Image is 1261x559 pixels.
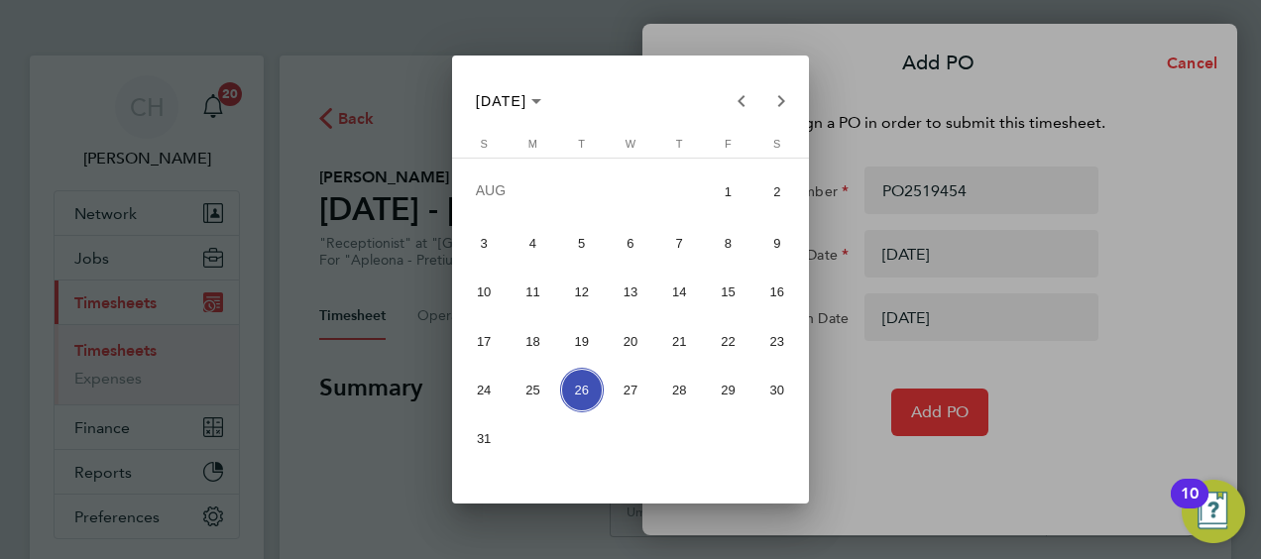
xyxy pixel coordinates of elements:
span: W [626,138,635,150]
button: Open Resource Center, 10 new notifications [1182,480,1245,543]
span: 30 [755,368,799,411]
span: 20 [609,319,652,363]
button: August 4, 2025 [509,219,557,268]
span: [DATE] [476,93,527,109]
span: 23 [755,319,799,363]
span: 27 [609,368,652,411]
span: 16 [755,271,799,314]
button: August 22, 2025 [704,317,752,366]
span: 9 [755,222,799,266]
span: 3 [462,222,506,266]
span: S [480,138,487,150]
span: T [578,138,585,150]
button: August 18, 2025 [509,317,557,366]
span: 17 [462,319,506,363]
span: 28 [657,368,701,411]
button: August 21, 2025 [655,317,704,366]
button: August 23, 2025 [752,317,801,366]
span: 21 [657,319,701,363]
button: Previous month [722,81,761,121]
button: August 29, 2025 [704,366,752,414]
button: August 27, 2025 [606,366,654,414]
span: 25 [511,368,554,411]
span: 10 [462,271,506,314]
span: 4 [511,222,554,266]
button: August 5, 2025 [557,219,606,268]
button: August 2, 2025 [752,166,801,219]
span: 1 [706,168,749,217]
button: August 20, 2025 [606,317,654,366]
span: M [528,138,537,150]
span: 18 [511,319,554,363]
button: August 24, 2025 [460,366,509,414]
button: August 14, 2025 [655,268,704,316]
span: 8 [706,222,749,266]
span: 11 [511,271,554,314]
button: August 25, 2025 [509,366,557,414]
button: August 7, 2025 [655,219,704,268]
button: August 13, 2025 [606,268,654,316]
span: 14 [657,271,701,314]
button: August 8, 2025 [704,219,752,268]
span: 12 [560,271,604,314]
button: August 26, 2025 [557,366,606,414]
span: 22 [706,319,749,363]
button: Next month [761,81,801,121]
button: August 15, 2025 [704,268,752,316]
span: 19 [560,319,604,363]
span: 6 [609,222,652,266]
span: 5 [560,222,604,266]
button: August 10, 2025 [460,268,509,316]
span: S [773,138,780,150]
button: August 3, 2025 [460,219,509,268]
button: August 30, 2025 [752,366,801,414]
button: Choose month and year [468,83,550,119]
span: 7 [657,222,701,266]
span: 15 [706,271,749,314]
button: August 17, 2025 [460,317,509,366]
button: August 28, 2025 [655,366,704,414]
button: August 16, 2025 [752,268,801,316]
div: 10 [1181,494,1199,519]
button: August 9, 2025 [752,219,801,268]
span: 2 [755,168,799,217]
span: 26 [560,368,604,411]
span: T [676,138,683,150]
span: F [725,138,732,150]
button: August 6, 2025 [606,219,654,268]
span: 13 [609,271,652,314]
button: August 31, 2025 [460,414,509,463]
td: AUG [460,166,704,219]
span: 29 [706,368,749,411]
button: August 19, 2025 [557,317,606,366]
button: August 11, 2025 [509,268,557,316]
span: 31 [462,417,506,461]
button: August 12, 2025 [557,268,606,316]
span: 24 [462,368,506,411]
button: August 1, 2025 [704,166,752,219]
